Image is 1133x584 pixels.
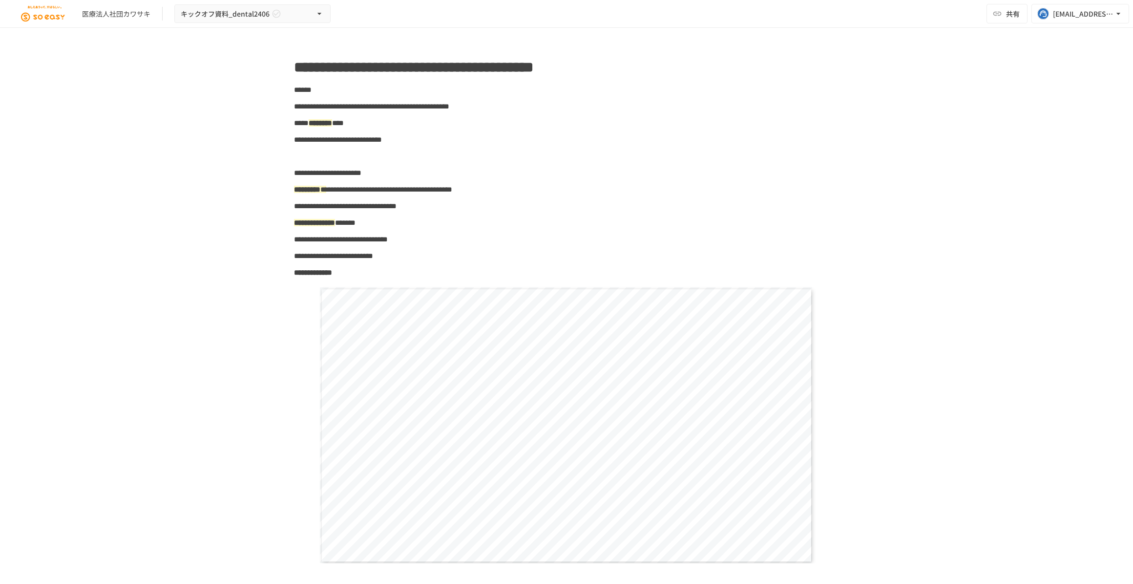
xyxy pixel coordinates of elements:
[12,6,74,22] img: JEGjsIKIkXC9kHzRN7titGGb0UF19Vi83cQ0mCQ5DuX
[986,4,1028,23] button: 共有
[174,4,331,23] button: キックオフ資料_dental2406
[1053,8,1113,20] div: [EMAIL_ADDRESS][DOMAIN_NAME]
[181,8,270,20] span: キックオフ資料_dental2406
[1031,4,1129,23] button: [EMAIL_ADDRESS][DOMAIN_NAME]
[1006,8,1020,19] span: 共有
[294,283,839,567] div: Page 1
[82,9,150,19] div: 医療法人社団カワサキ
